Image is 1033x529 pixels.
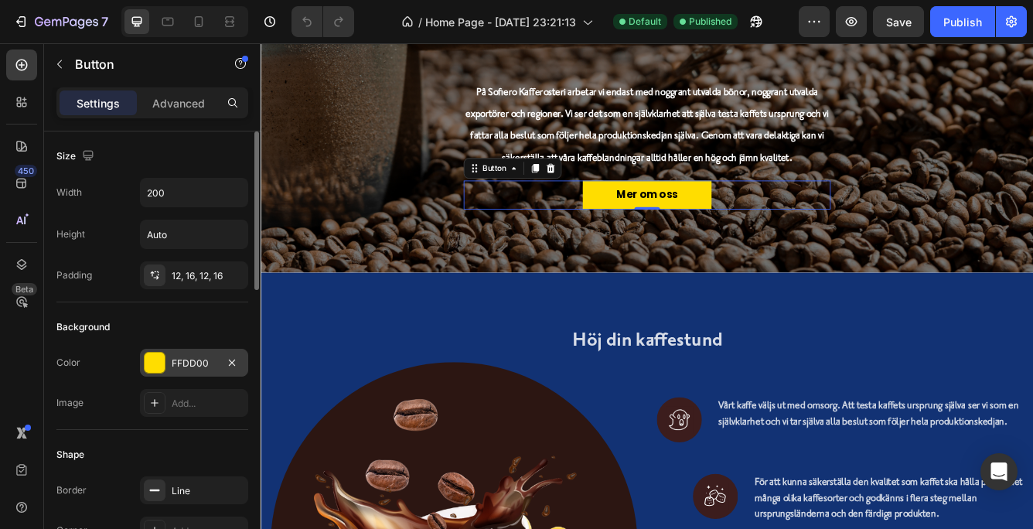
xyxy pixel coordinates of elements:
div: Border [56,483,87,497]
span: Published [689,15,731,29]
div: Add... [172,397,244,411]
p: Settings [77,95,120,111]
div: 450 [15,165,37,177]
div: Undo/Redo [291,6,354,37]
div: Shape [56,448,84,462]
div: Beta [12,283,37,295]
p: Mer om oss [428,174,501,190]
span: / [418,14,422,30]
div: Open Intercom Messenger [980,453,1018,490]
div: Padding [56,268,92,282]
span: Save [886,15,912,29]
a: Mer om oss [387,165,541,200]
div: Size [56,146,97,167]
div: Background [56,320,110,334]
div: Button [263,143,298,157]
div: Line [172,484,244,498]
div: 12, 16, 12, 16 [172,269,244,283]
span: Default [629,15,661,29]
iframe: Design area [261,43,1033,529]
div: FFDD00 [172,357,216,370]
div: Image [56,396,84,410]
button: 7 [6,6,115,37]
input: Auto [141,179,247,206]
button: Save [873,6,924,37]
p: 7 [101,12,108,31]
span: Home Page - [DATE] 23:21:13 [425,14,576,30]
p: Button [75,55,206,73]
div: Height [56,227,85,241]
p: Advanced [152,95,205,111]
div: Publish [943,14,982,30]
p: Vårt kaffe väljs ut med omsorg. Att testa kaffets ursprung själva ser vi som en självklarhet och ... [550,426,915,464]
div: Width [56,186,82,200]
button: Publish [930,6,995,37]
h2: Höj din kaffestund [12,337,916,377]
input: Auto [141,220,247,248]
div: Color [56,356,80,370]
